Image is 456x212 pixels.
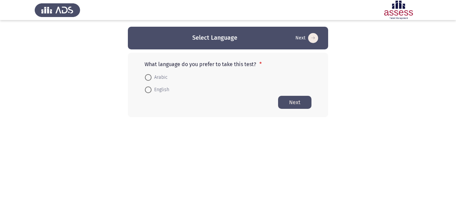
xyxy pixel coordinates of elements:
[152,86,169,94] span: English
[35,1,80,19] img: Assess Talent Management logo
[152,73,168,81] span: Arabic
[278,96,311,109] button: Start assessment
[192,34,237,42] h3: Select Language
[376,1,421,19] img: Assessment logo of Potentiality Assessment
[145,61,311,67] p: What language do you prefer to take this test?
[293,33,320,43] button: Start assessment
